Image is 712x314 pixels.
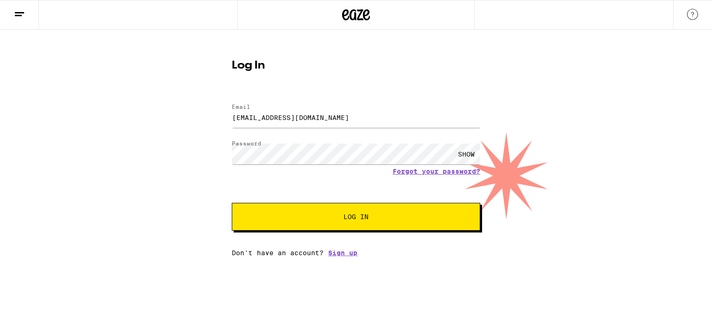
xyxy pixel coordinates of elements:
span: Log In [343,214,369,220]
a: Sign up [328,249,357,257]
label: Password [232,140,261,146]
a: Forgot your password? [393,168,480,175]
input: Email [232,107,480,128]
label: Email [232,104,250,110]
div: SHOW [452,144,480,164]
div: Don't have an account? [232,249,480,257]
button: Log In [232,203,480,231]
h1: Log In [232,60,480,71]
